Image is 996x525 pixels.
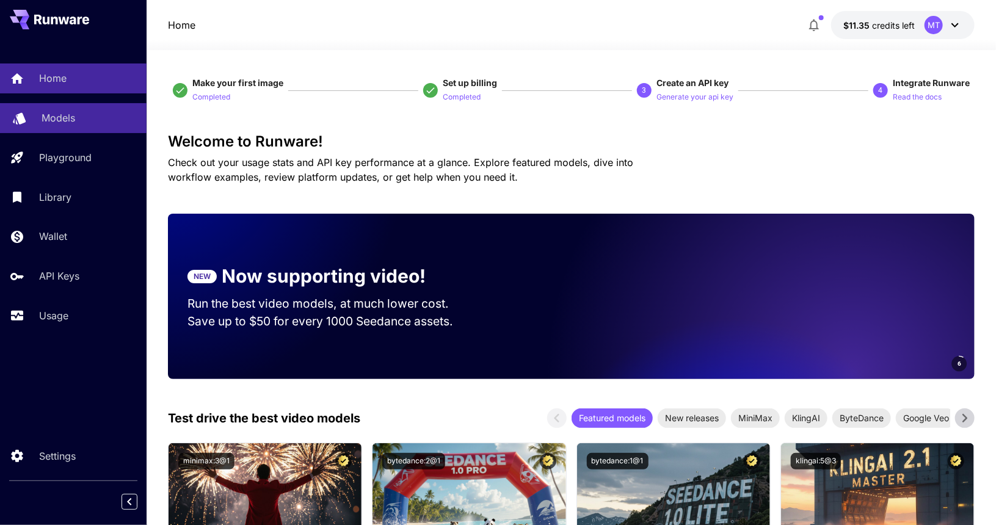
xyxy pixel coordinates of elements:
[168,18,195,32] nav: breadcrumb
[192,78,283,88] span: Make your first image
[925,16,943,34] div: MT
[131,491,147,513] div: Collapse sidebar
[39,229,67,244] p: Wallet
[222,262,426,290] p: Now supporting video!
[896,411,956,424] span: Google Veo
[443,89,481,104] button: Completed
[42,110,75,125] p: Models
[194,271,211,282] p: NEW
[572,408,653,428] div: Featured models
[443,78,497,88] span: Set up billing
[843,19,915,32] div: $11.3546
[656,89,733,104] button: Generate your api key
[831,11,975,39] button: $11.3546MT
[192,92,230,103] p: Completed
[731,411,780,424] span: MiniMax
[658,411,726,424] span: New releases
[572,411,653,424] span: Featured models
[656,78,729,88] span: Create an API key
[896,408,956,428] div: Google Veo
[785,411,827,424] span: KlingAI
[187,295,472,313] p: Run the best video models, at much lower cost.
[893,78,970,88] span: Integrate Runware
[443,92,481,103] p: Completed
[843,20,872,31] span: $11.35
[879,85,883,96] p: 4
[656,92,733,103] p: Generate your api key
[785,408,827,428] div: KlingAI
[731,408,780,428] div: MiniMax
[540,453,556,469] button: Certified Model – Vetted for best performance and includes a commercial license.
[832,411,891,424] span: ByteDance
[192,89,230,104] button: Completed
[832,408,891,428] div: ByteDance
[872,20,915,31] span: credits left
[39,308,68,323] p: Usage
[791,453,841,469] button: klingai:5@3
[168,133,975,150] h3: Welcome to Runware!
[168,409,360,427] p: Test drive the best video models
[122,494,137,510] button: Collapse sidebar
[744,453,760,469] button: Certified Model – Vetted for best performance and includes a commercial license.
[335,453,352,469] button: Certified Model – Vetted for best performance and includes a commercial license.
[39,190,71,205] p: Library
[893,89,942,104] button: Read the docs
[948,453,964,469] button: Certified Model – Vetted for best performance and includes a commercial license.
[168,18,195,32] a: Home
[178,453,234,469] button: minimax:3@1
[39,449,76,463] p: Settings
[958,359,961,368] span: 6
[658,408,726,428] div: New releases
[39,71,67,85] p: Home
[39,150,92,165] p: Playground
[39,269,79,283] p: API Keys
[187,313,472,330] p: Save up to $50 for every 1000 Seedance assets.
[168,156,633,183] span: Check out your usage stats and API key performance at a glance. Explore featured models, dive int...
[382,453,445,469] button: bytedance:2@1
[893,92,942,103] p: Read the docs
[642,85,647,96] p: 3
[587,453,649,469] button: bytedance:1@1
